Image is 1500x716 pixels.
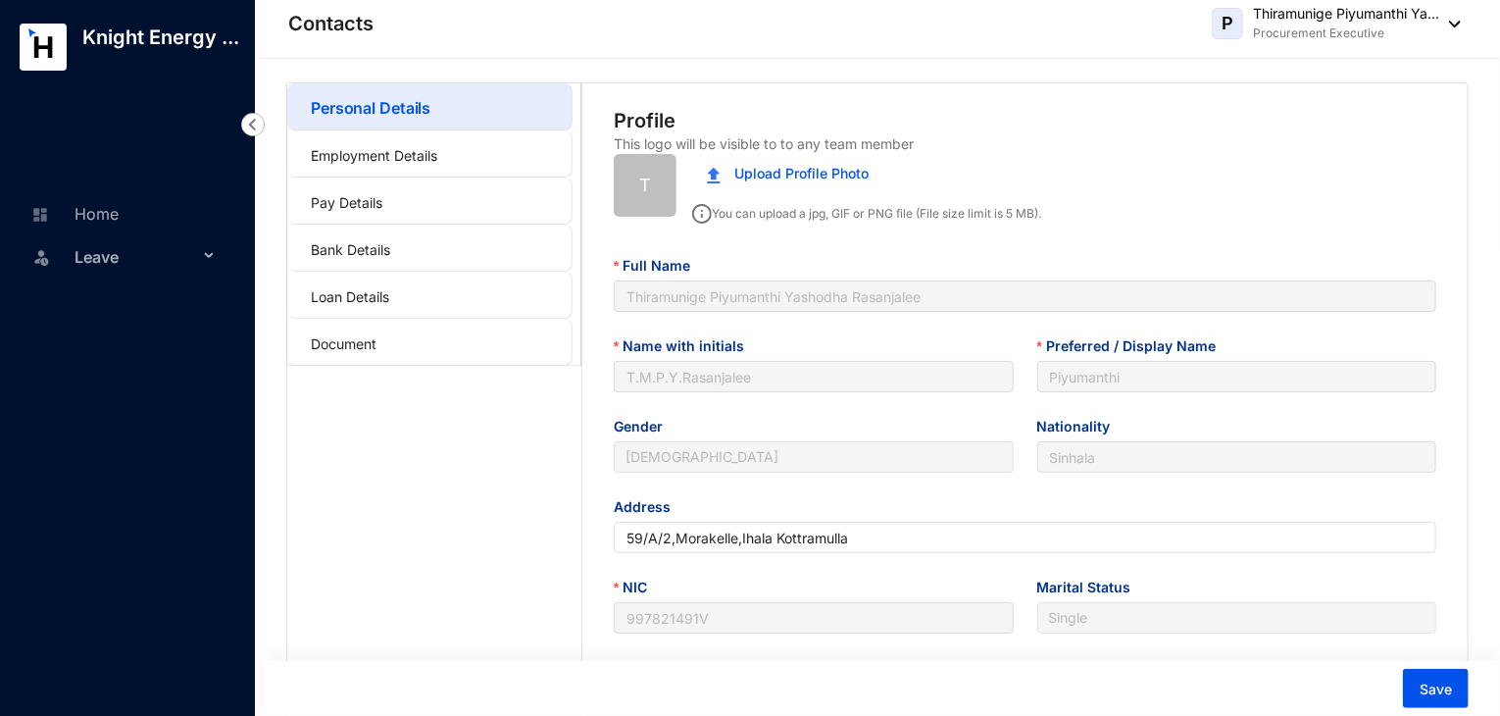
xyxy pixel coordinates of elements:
[625,442,1002,472] span: Female
[614,107,675,134] p: Profile
[692,197,1041,224] p: You can upload a jpg, GIF or PNG file (File size limit is 5 MB).
[1253,4,1439,24] p: Thiramunige Piyumanthi Ya...
[734,163,869,184] span: Upload Profile Photo
[614,522,1436,553] input: Address
[311,241,390,258] a: Bank Details
[614,134,914,154] p: This logo will be visible to to any team member
[614,657,712,679] label: Date of Birth
[692,154,883,193] button: Upload Profile Photo
[1222,15,1233,32] span: P
[1439,21,1461,27] img: dropdown-black.8e83cc76930a90b1a4fdb6d089b7bf3a.svg
[707,167,721,183] img: upload.c0f81fc875f389a06f631e1c6d8834da.svg
[1037,335,1229,357] label: Preferred / Display Name
[31,206,49,224] img: home-unselected.a29eae3204392db15eaf.svg
[311,147,437,164] a: Employment Details
[614,416,676,437] label: Gender
[1037,416,1125,437] label: Nationality
[241,113,265,136] img: nav-icon-left.19a07721e4dec06a274f6d07517f07b7.svg
[692,204,712,224] img: info.ad751165ce926853d1d36026adaaebbf.svg
[614,255,704,277] label: Full Name
[67,24,255,51] p: Knight Energy ...
[25,204,119,224] a: Home
[639,172,651,199] span: T
[614,335,758,357] label: Name with initials
[1253,24,1439,43] p: Procurement Executive
[1037,577,1145,598] label: Marital Status
[1403,669,1469,708] button: Save
[75,237,198,277] span: Leave
[614,577,661,598] label: NIC
[1420,680,1452,699] span: Save
[311,288,389,305] a: Loan Details
[614,496,684,518] label: Address
[31,247,51,267] img: leave-unselected.2934df6273408c3f84d9.svg
[614,361,1014,392] input: Name with initials
[16,191,231,234] li: Home
[1037,361,1437,392] input: Preferred / Display Name
[311,98,430,118] a: Personal Details
[311,335,376,352] a: Document
[288,10,374,37] p: Contacts
[614,281,1436,312] input: Full Name
[1037,441,1437,473] input: Nationality
[311,194,382,211] a: Pay Details
[614,602,1014,634] input: NIC
[1049,603,1425,633] span: Single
